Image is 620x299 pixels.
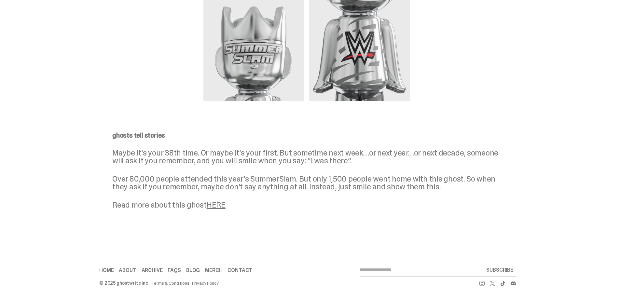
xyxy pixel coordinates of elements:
[227,268,252,273] a: Contact
[99,281,148,285] div: © 2025 ghostwrite inc
[119,268,136,273] a: About
[309,0,410,101] img: media gallery image
[112,175,503,191] p: Over 80,000 people attended this year’s SummerSlam. But only 1,500 people went home with this gho...
[186,268,200,273] a: Blog
[99,268,114,273] a: Home
[142,268,163,273] a: Archive
[112,132,503,139] p: ghosts tell stories
[151,281,189,285] a: Terms & Conditions
[205,268,222,273] a: Merch
[484,264,516,277] button: SUBSCRIBE
[207,200,226,210] a: HERE
[112,201,503,209] p: Read more about this ghost
[203,0,304,101] img: media gallery image
[192,281,219,285] a: Privacy Policy
[168,268,181,273] a: FAQs
[112,149,503,165] p: Maybe it’s your 38th time. Or maybe it’s your first. But sometime next week…or next year…or next ...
